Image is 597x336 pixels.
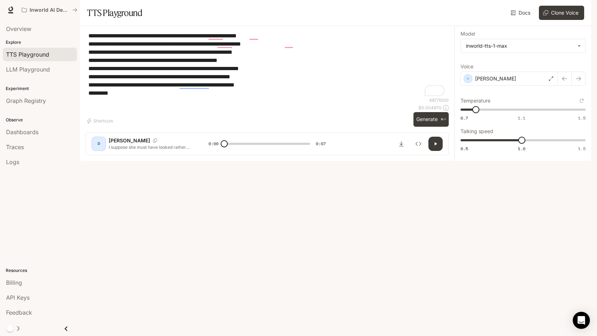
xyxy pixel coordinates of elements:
[460,98,490,103] p: Temperature
[460,129,493,134] p: Talking speed
[475,75,516,82] p: [PERSON_NAME]
[509,6,533,20] a: Docs
[460,146,468,152] span: 0.5
[413,112,449,127] button: Generate⌘⏎
[539,6,584,20] button: Clone Voice
[19,3,81,17] button: All workspaces
[461,39,585,53] div: inworld-tts-1-max
[86,115,116,127] button: Shortcuts
[441,117,446,122] p: ⌘⏎
[578,146,586,152] span: 1.5
[518,115,525,121] span: 1.1
[460,115,468,121] span: 0.7
[394,137,408,151] button: Download audio
[93,138,104,149] div: D
[209,140,218,147] span: 0:00
[466,42,574,49] div: inworld-tts-1-max
[109,144,191,150] p: I suppose she must have looked rather delightful, for [PERSON_NAME] put her hand to her heart and...
[460,31,475,36] p: Model
[316,140,326,147] span: 0:07
[578,97,586,105] button: Reset to default
[150,138,160,143] button: Copy Voice ID
[109,137,150,144] p: [PERSON_NAME]
[578,115,586,121] span: 1.5
[411,137,426,151] button: Inspect
[518,146,525,152] span: 1.0
[30,7,70,13] p: Inworld AI Demos
[573,312,590,329] div: Open Intercom Messenger
[460,64,473,69] p: Voice
[87,6,142,20] h1: TTS Playground
[88,32,446,97] textarea: To enrich screen reader interactions, please activate Accessibility in Grammarly extension settings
